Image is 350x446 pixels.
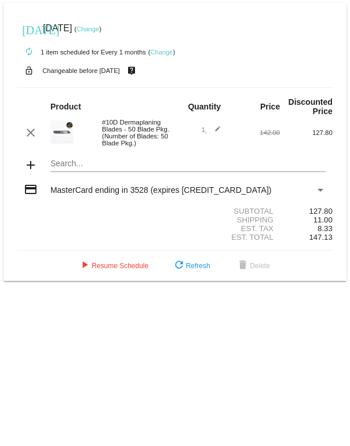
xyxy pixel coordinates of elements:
[24,158,38,172] mat-icon: add
[175,215,280,224] div: Shipping
[175,233,280,242] div: Est. Total
[78,259,92,273] mat-icon: play_arrow
[50,120,74,144] img: Cart-Images-32.png
[150,49,173,56] a: Change
[68,255,158,276] button: Resume Schedule
[207,126,221,140] mat-icon: edit
[280,129,333,136] div: 127.80
[50,102,81,111] strong: Product
[74,25,101,32] small: ( )
[175,207,280,215] div: Subtotal
[280,207,333,215] div: 127.80
[76,25,99,32] a: Change
[188,102,221,111] strong: Quantity
[309,233,332,242] span: 147.13
[96,119,175,147] div: #10D Dermaplaning Blades - 50 Blade Pkg. (Number of Blades: 50 Blade Pkg.)
[228,129,280,136] div: 142.00
[163,255,220,276] button: Refresh
[50,185,272,195] span: MasterCard ending in 3528 (expires [CREDIT_CARD_DATA])
[236,262,270,270] span: Delete
[22,63,36,78] mat-icon: lock_open
[24,182,38,196] mat-icon: credit_card
[236,259,250,273] mat-icon: delete
[313,215,333,224] span: 11.00
[50,159,326,169] input: Search...
[175,224,280,233] div: Est. Tax
[318,224,333,233] span: 8.33
[202,126,221,133] span: 1
[24,126,38,140] mat-icon: clear
[172,259,186,273] mat-icon: refresh
[125,63,138,78] mat-icon: live_help
[172,262,210,270] span: Refresh
[227,255,279,276] button: Delete
[22,45,36,59] mat-icon: autorenew
[22,22,36,36] mat-icon: [DATE]
[42,67,120,74] small: Changeable before [DATE]
[50,185,326,195] mat-select: Payment Method
[17,49,146,56] small: 1 item scheduled for Every 1 months
[148,49,176,56] small: ( )
[78,262,148,270] span: Resume Schedule
[289,97,333,116] strong: Discounted Price
[260,102,280,111] strong: Price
